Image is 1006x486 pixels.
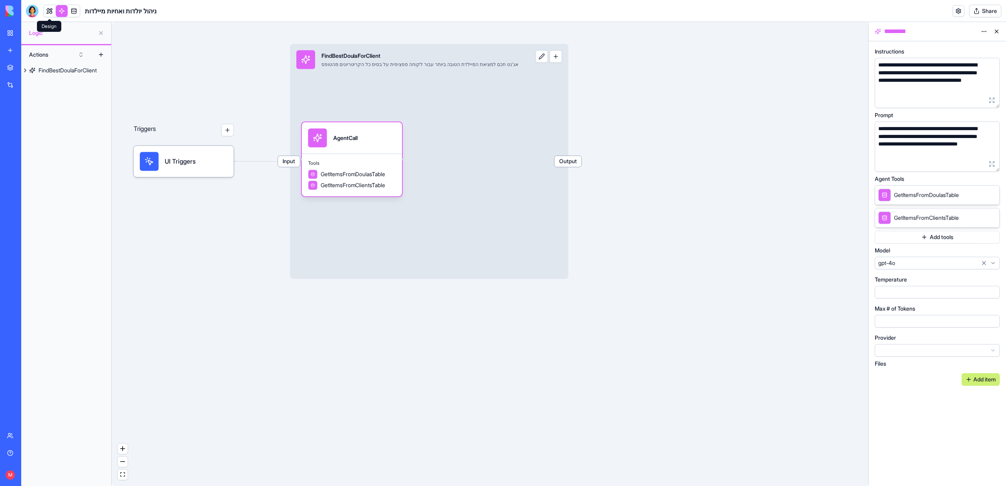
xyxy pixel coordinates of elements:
button: Add item [962,373,1000,386]
div: Design [37,21,61,32]
span: GetItemsFromClientsTable [321,181,385,189]
span: M [6,470,15,480]
span: Logic [29,29,95,37]
div: Triggers [134,99,234,177]
div: FindBestDoulaForClient [39,66,97,74]
div: UI Triggers [134,146,234,177]
a: FindBestDoulaForClient [21,64,111,77]
h1: ניהול יולדות ואחיות מיילדות [85,6,156,16]
label: Model [875,247,890,254]
button: zoom out [117,457,128,467]
span: Tools [308,160,396,167]
span: UI Triggers [165,157,196,166]
span: Input [278,156,300,167]
button: fit view [117,469,128,480]
div: FindBestDoulaForClient [321,52,518,60]
span: GetItemsFromDoulasTable [894,191,959,199]
span: GetItemsFromClientsTable [894,214,959,222]
button: zoom in [117,444,128,454]
div: אג'נט חכם למציאת המיילדת הטובה ביותר עבור לקוחה ספציפית על בסיס כל הקריטריונים מהטופס [321,61,518,68]
label: Prompt [875,111,893,119]
div: InputFindBestDoulaForClientאג'נט חכם למציאת המיילדת הטובה ביותר עבור לקוחה ספציפית על בסיס כל הקר... [290,44,568,279]
label: Instructions [875,48,904,55]
label: Provider [875,334,896,342]
label: Temperature [875,276,907,283]
label: Files [875,360,886,368]
p: Triggers [134,124,156,136]
span: GetItemsFromDoulasTable [321,170,385,178]
button: Share [969,5,1001,17]
label: Agent Tools [875,175,904,183]
button: Add tools [875,231,1000,243]
div: AgentCall [333,134,358,142]
img: logo [6,6,54,17]
div: AgentCallToolsGetItemsFromDoulasTableGetItemsFromClientsTable [302,122,402,196]
span: Output [554,156,582,167]
button: Actions [25,48,88,61]
label: Max # of Tokens [875,305,915,313]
